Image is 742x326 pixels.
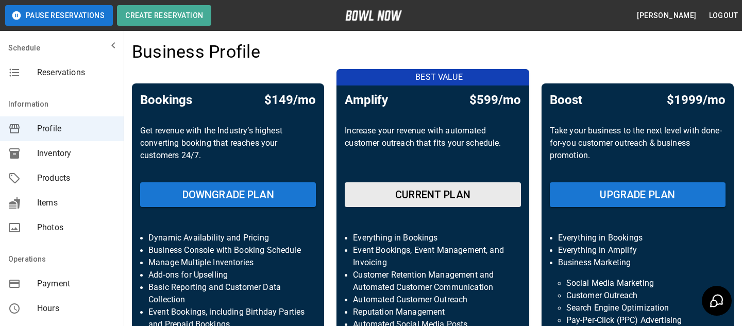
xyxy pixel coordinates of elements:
p: Customer Retention Management and Automated Customer Communication [353,269,512,294]
span: Items [37,197,115,209]
h5: $1999/mo [667,92,726,108]
button: Pause Reservations [5,5,113,26]
p: Get revenue with the Industry’s highest converting booking that reaches your customers 24/7. [140,125,316,174]
span: Photos [37,221,115,234]
p: Business Console with Booking Schedule [148,244,308,256]
img: logo [345,10,402,21]
span: Profile [37,123,115,135]
p: Everything in Amplify [558,244,717,256]
p: Social Media Marketing [566,277,709,289]
h6: DOWNGRADE PLAN [182,186,274,203]
span: Products [37,172,115,184]
p: Take your business to the next level with done-for-you customer outreach & business promotion. [550,125,726,174]
h5: $599/mo [469,92,521,108]
button: DOWNGRADE PLAN [140,182,316,207]
h5: Boost [550,92,582,108]
p: Reputation Management [353,306,512,318]
p: BEST VALUE [343,71,535,83]
button: Logout [705,6,742,25]
p: Everything in Bookings [353,232,512,244]
button: UPGRADE PLAN [550,182,726,207]
p: Business Marketing [558,256,717,269]
p: Manage Multiple Inventories [148,256,308,269]
p: Customer Outreach [566,289,709,302]
h5: Amplify [345,92,388,108]
h4: Business Profile [132,41,260,63]
p: Basic Reporting and Customer Data Collection [148,281,308,306]
p: Add-ons for Upselling [148,269,308,281]
p: Search Engine Optimization [566,302,709,314]
span: Inventory [37,147,115,160]
span: Reservations [37,66,115,79]
p: Everything in Bookings [558,232,717,244]
h5: Bookings [140,92,192,108]
h6: UPGRADE PLAN [600,186,675,203]
p: Automated Customer Outreach [353,294,512,306]
h5: $149/mo [264,92,316,108]
button: [PERSON_NAME] [633,6,700,25]
p: Dynamic Availability and Pricing [148,232,308,244]
button: Create Reservation [117,5,211,26]
p: Event Bookings, Event Management, and Invoicing [353,244,512,269]
p: Increase your revenue with automated customer outreach that fits your schedule. [345,125,520,174]
span: Hours [37,302,115,315]
span: Payment [37,278,115,290]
